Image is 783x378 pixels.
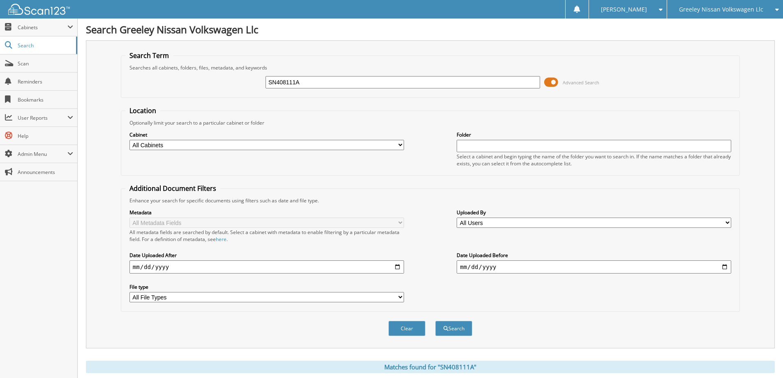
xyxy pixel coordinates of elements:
div: Enhance your search for specific documents using filters such as date and file type. [125,197,735,204]
span: Help [18,132,73,139]
span: Scan [18,60,73,67]
a: here [216,236,226,243]
legend: Additional Document Filters [125,184,220,193]
h1: Search Greeley Nissan Volkswagen Llc [86,23,775,36]
span: Announcements [18,169,73,176]
div: Matches found for "SN408111A" [86,361,775,373]
div: Select a cabinet and begin typing the name of the folder you want to search in. If the name match... [457,153,731,167]
legend: Search Term [125,51,173,60]
span: User Reports [18,114,67,121]
div: All metadata fields are searched by default. Select a cabinet with metadata to enable filtering b... [129,229,404,243]
span: Reminders [18,78,73,85]
label: Folder [457,131,731,138]
span: Search [18,42,72,49]
div: Optionally limit your search to a particular cabinet or folder [125,119,735,126]
button: Clear [388,321,425,336]
legend: Location [125,106,160,115]
label: Metadata [129,209,404,216]
label: Cabinet [129,131,404,138]
label: Date Uploaded After [129,252,404,259]
label: File type [129,283,404,290]
span: Bookmarks [18,96,73,103]
button: Search [435,321,472,336]
label: Date Uploaded Before [457,252,731,259]
input: end [457,260,731,274]
div: Searches all cabinets, folders, files, metadata, and keywords [125,64,735,71]
span: [PERSON_NAME] [601,7,647,12]
img: scan123-logo-white.svg [8,4,70,15]
label: Uploaded By [457,209,731,216]
span: Admin Menu [18,151,67,158]
span: Greeley Nissan Volkswagen Llc [679,7,763,12]
span: Advanced Search [563,79,599,86]
input: start [129,260,404,274]
span: Cabinets [18,24,67,31]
